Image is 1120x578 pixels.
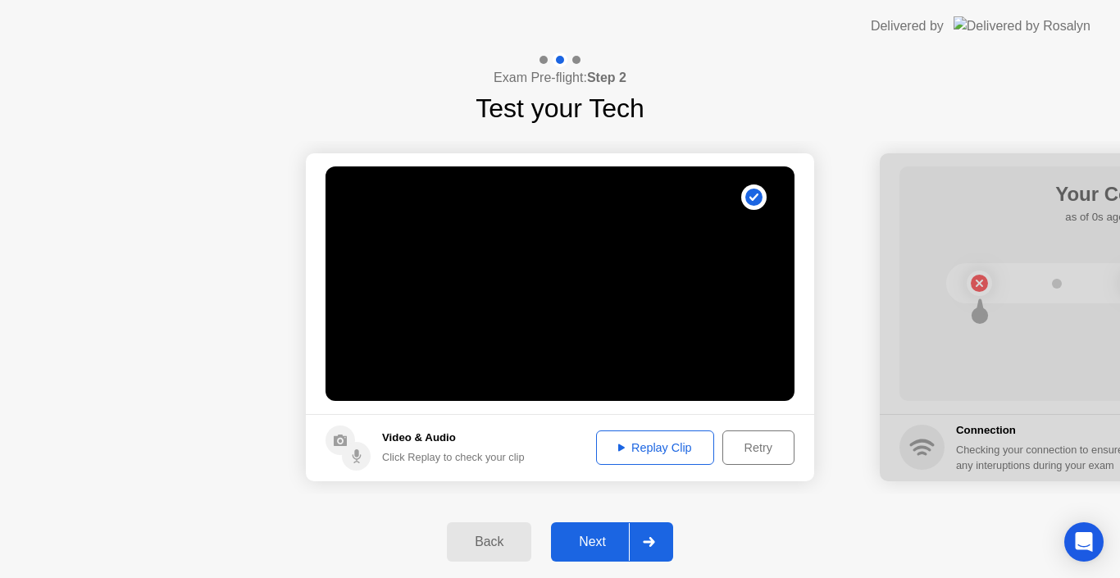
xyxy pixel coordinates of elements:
button: Replay Clip [596,430,714,465]
img: Delivered by Rosalyn [954,16,1090,35]
button: Retry [722,430,794,465]
button: Back [447,522,531,562]
div: Open Intercom Messenger [1064,522,1104,562]
h4: Exam Pre-flight: [494,68,626,88]
div: Back [452,535,526,549]
div: Replay Clip [602,441,708,454]
h1: Test your Tech [476,89,644,128]
button: Next [551,522,673,562]
div: Retry [728,441,789,454]
h5: Video & Audio [382,430,525,446]
div: Click Replay to check your clip [382,449,525,465]
b: Step 2 [587,71,626,84]
div: Next [556,535,629,549]
div: Delivered by [871,16,944,36]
